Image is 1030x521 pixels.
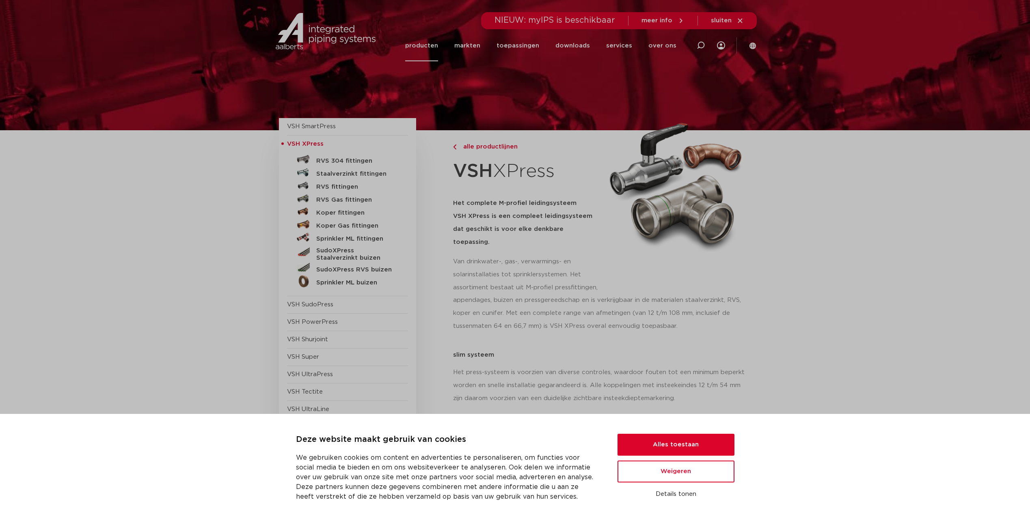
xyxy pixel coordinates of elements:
span: VSH XPress [287,141,324,147]
h5: Koper fittingen [316,209,397,217]
a: VSH Shurjoint [287,336,328,342]
a: services [606,30,632,61]
a: producten [405,30,438,61]
h5: Koper Gas fittingen [316,222,397,230]
a: Sprinkler ML fittingen [287,231,408,244]
a: Sprinkler ML buizen [287,275,408,288]
p: We gebruiken cookies om content en advertenties te personaliseren, om functies voor social media ... [296,453,598,502]
a: VSH Tectite [287,389,323,395]
button: Details tonen [618,487,734,501]
button: Weigeren [618,461,734,482]
a: downloads [555,30,590,61]
span: alle productlijnen [458,144,518,150]
span: meer info [641,17,672,24]
a: Koper Gas fittingen [287,218,408,231]
a: RVS Gas fittingen [287,192,408,205]
a: Koper fittingen [287,205,408,218]
a: VSH SmartPress [287,123,336,129]
a: meer info [641,17,685,24]
a: alle productlijnen [453,142,600,152]
a: VSH PowerPress [287,319,338,325]
h5: Sprinkler ML fittingen [316,235,397,243]
p: Het press-systeem is voorzien van diverse controles, waardoor fouten tot een minimum beperkt word... [453,366,751,405]
span: sluiten [711,17,732,24]
a: toepassingen [497,30,539,61]
button: Alles toestaan [618,434,734,456]
p: Met de Leak Before Pressed-functie herkent u direct niet gepresste fittingen. Want dankzij de sli... [453,411,751,450]
p: slim systeem [453,352,751,358]
h5: SudoXPress RVS buizen [316,266,397,273]
p: appendages, buizen en pressgereedschap en is verkrijgbaar in de materialen staalverzinkt, RVS, ko... [453,294,751,333]
p: Van drinkwater-, gas-, verwarmings- en solarinstallaties tot sprinklersystemen. Het assortiment b... [453,255,600,294]
a: over ons [648,30,676,61]
a: RVS fittingen [287,179,408,192]
a: sluiten [711,17,744,24]
h5: RVS 304 fittingen [316,157,397,165]
h5: Het complete M-profiel leidingsysteem VSH XPress is een compleet leidingsysteem dat geschikt is v... [453,197,600,249]
a: VSH Super [287,354,319,360]
a: Staalverzinkt fittingen [287,166,408,179]
a: markten [454,30,480,61]
a: RVS 304 fittingen [287,153,408,166]
a: VSH UltraLine [287,406,329,412]
h5: RVS fittingen [316,183,397,191]
strong: VSH [453,162,493,181]
a: VSH UltraPress [287,371,333,377]
p: Deze website maakt gebruik van cookies [296,433,598,446]
a: VSH SudoPress [287,301,333,308]
h5: Sprinkler ML buizen [316,279,397,286]
a: SudoXPress Staalverzinkt buizen [287,244,408,262]
img: chevron-right.svg [453,144,456,150]
h1: XPress [453,156,600,187]
a: SudoXPress RVS buizen [287,262,408,275]
span: NIEUW: myIPS is beschikbaar [494,16,615,24]
h5: RVS Gas fittingen [316,196,397,204]
nav: Menu [405,30,676,61]
h5: SudoXPress Staalverzinkt buizen [316,247,397,262]
h5: Staalverzinkt fittingen [316,170,397,178]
